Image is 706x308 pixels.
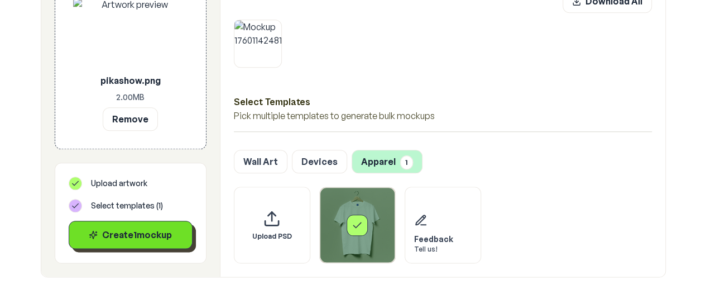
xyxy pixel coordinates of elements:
span: 1 [400,155,413,169]
button: Remove [103,107,158,131]
button: Devices [292,150,347,173]
div: Select template T-Shirt [319,187,396,263]
span: Upload PSD [252,232,292,241]
div: Upload custom PSD template [234,187,310,263]
p: Pick multiple templates to generate bulk mockups [234,109,652,122]
div: Feedback [414,234,453,245]
h3: Select Templates [234,94,652,109]
span: Select templates ( 1 ) [91,200,163,211]
button: Create1mockup [69,221,193,249]
button: Apparel1 [352,150,422,173]
p: 2.00 MB [73,92,188,103]
div: Tell us! [414,245,453,254]
div: Create 1 mockup [78,228,183,241]
button: Wall Art [234,150,287,173]
img: Mockup 1760114248129 [234,20,282,68]
p: pikashow.png [73,74,188,87]
div: Send feedback [405,187,481,263]
span: Upload artwork [91,178,147,189]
